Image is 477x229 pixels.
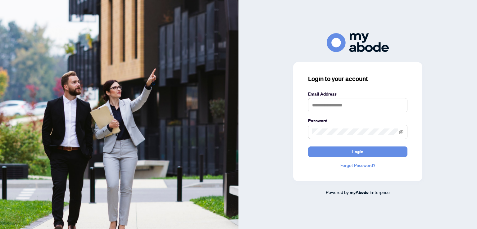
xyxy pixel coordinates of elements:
a: myAbode [350,189,369,196]
span: Login [352,147,363,157]
span: Enterprise [370,189,390,195]
span: eye-invisible [399,130,403,134]
span: Powered by [326,189,349,195]
button: Login [308,146,407,157]
label: Password [308,117,407,124]
h3: Login to your account [308,74,407,83]
img: ma-logo [327,33,389,52]
a: Forgot Password? [308,162,407,169]
label: Email Address [308,91,407,97]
